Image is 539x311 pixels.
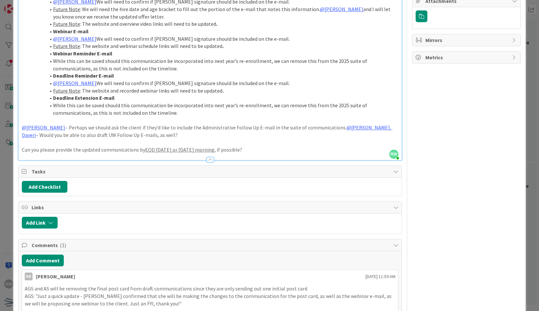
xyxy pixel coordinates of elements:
span: RW [389,150,398,159]
button: Add Link [22,217,58,229]
span: [DATE] 11:59 AM [366,273,395,280]
li: We will need to confirm if [PERSON_NAME] signature should be included on the e-mail. [30,80,398,87]
strong: . [216,21,217,27]
span: Tasks [32,168,390,175]
button: Add Checklist [22,181,67,193]
p: AGS: "Just a quick update - [PERSON_NAME] confirmed that she will be making the changes to the co... [25,292,395,307]
li: : The website and webinar schedule links will need to be updated [30,42,398,50]
li: : We will need the hire date and age bracket to fill out the portion of the e-mail that notes thi... [30,6,398,20]
strong: Webinar Reminder E-mail [53,50,112,57]
strong: Webinar E-mail [53,28,89,35]
u: Future Note [53,43,80,49]
div: DD [25,273,33,280]
div: [PERSON_NAME] [36,273,75,280]
li: : The website and recorded webinar links will need to be updated [30,87,398,95]
strong: . [222,43,224,49]
span: Metrics [425,53,509,61]
li: We will need to confirm if [PERSON_NAME] signature should be included on the e-mail. [30,35,398,43]
span: Comments [32,241,390,249]
span: ( 1 ) [60,242,66,248]
strong: Deadline Reminder E-mail [53,72,114,79]
li: While this can be saved should this communication be incorporated into next year’s re-enrollment,... [30,57,398,72]
u: Future Note [53,6,80,12]
p: AGS and AS will be removing the final post card from draft communications since they are only sen... [25,285,395,292]
p: Can you please provide the updated communications by , if possible? [22,146,398,154]
strong: Deadline Extension E-mail [53,95,115,101]
li: While this can be saved should this communication be incorporated into next year’s re-enrollment,... [30,102,398,116]
a: @[PERSON_NAME] [22,124,65,131]
p: – Perhaps we should ask the client if they’d like to include the Administrative Follow Up E-mail ... [22,124,398,139]
u: Future Note [53,87,80,94]
span: Links [32,203,390,211]
strong: . [222,87,224,94]
a: @[PERSON_NAME] [53,80,96,86]
li: : The website and overview video links will need to be updated [30,20,398,28]
a: @[PERSON_NAME] [320,6,363,12]
u: Future Note [53,21,80,27]
a: @[PERSON_NAME] [53,36,96,42]
u: EOD [DATE] or [DATE] morning [145,146,214,153]
button: Add Comment [22,255,64,266]
span: Mirrors [425,36,509,44]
